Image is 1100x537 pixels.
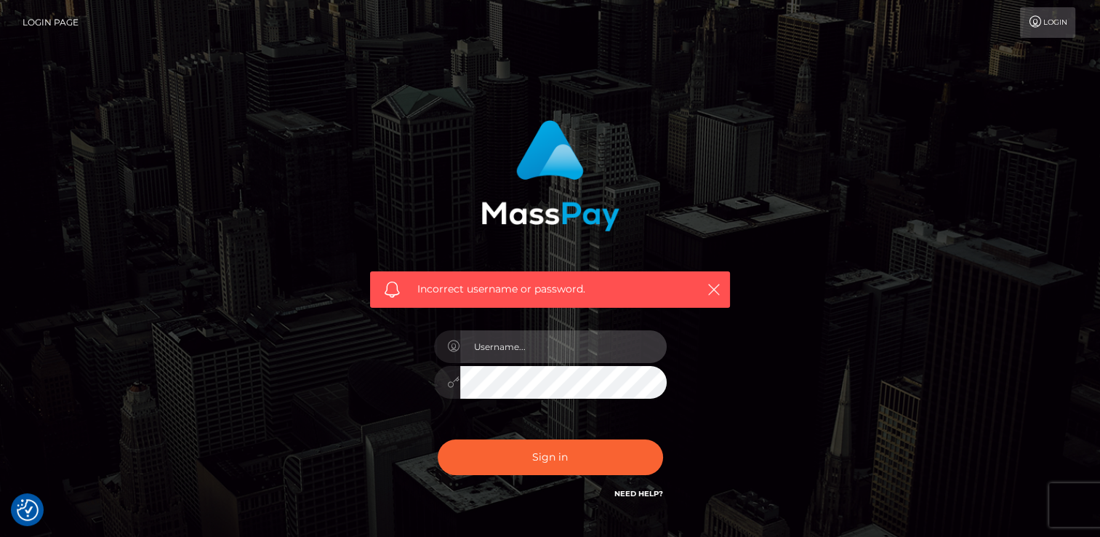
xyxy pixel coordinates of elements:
a: Need Help? [614,489,663,498]
input: Username... [460,330,667,363]
img: MassPay Login [481,120,619,231]
img: Revisit consent button [17,499,39,521]
button: Sign in [438,439,663,475]
a: Login Page [23,7,79,38]
a: Login [1020,7,1075,38]
span: Incorrect username or password. [417,282,683,297]
button: Consent Preferences [17,499,39,521]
